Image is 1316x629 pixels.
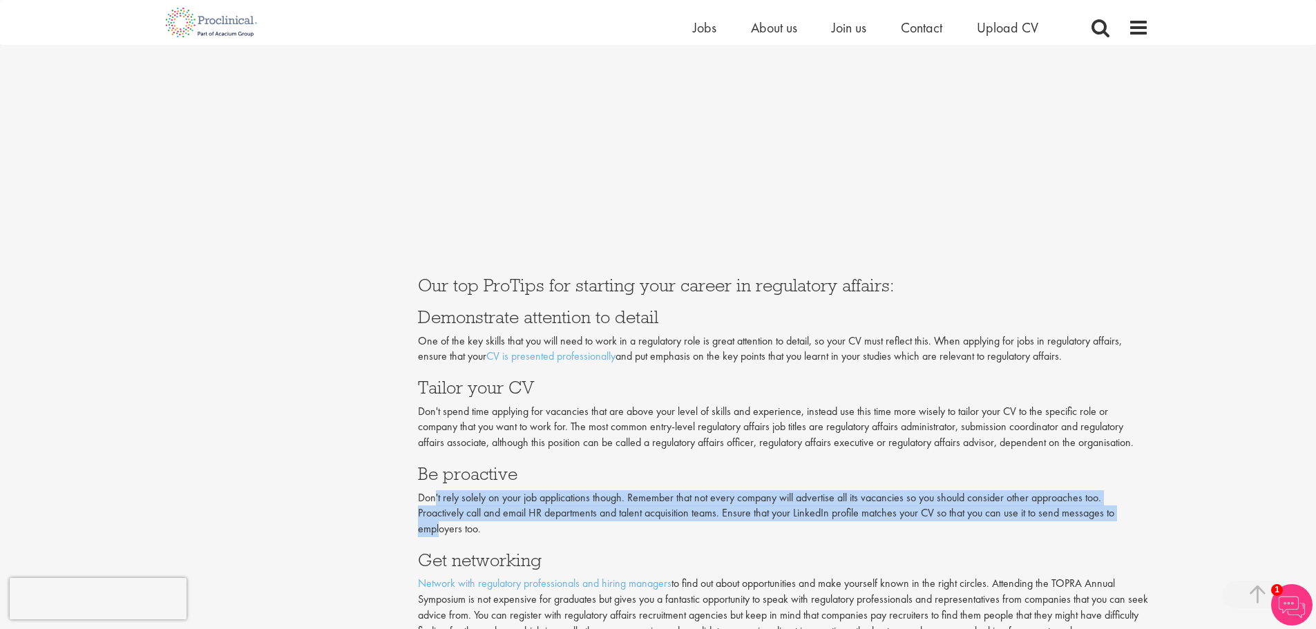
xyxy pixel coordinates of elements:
h3: Our top ProTips for starting your career in regulatory affairs: [418,276,1149,294]
a: Network with regulatory professionals and hiring managers [418,576,671,590]
span: 1 [1271,584,1283,596]
a: Jobs [693,19,716,37]
a: Upload CV [977,19,1038,37]
p: Don't rely solely on your job applications though. Remember that not every company will advertise... [418,490,1149,538]
a: Contact [901,19,942,37]
h3: Demonstrate attention to detail [418,308,1149,326]
p: Don't spend time applying for vacancies that are above your level of skills and experience, inste... [418,404,1149,452]
a: CV is presented professionally [486,349,616,363]
img: Chatbot [1271,584,1313,626]
p: One of the key skills that you will need to work in a regulatory role is great attention to detai... [418,333,1149,365]
h3: Get networking [418,551,1149,569]
a: About us [751,19,797,37]
h3: Be proactive [418,465,1149,483]
h3: Tailor your CV [418,378,1149,396]
iframe: reCAPTCHA [10,578,187,619]
a: Join us [832,19,866,37]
